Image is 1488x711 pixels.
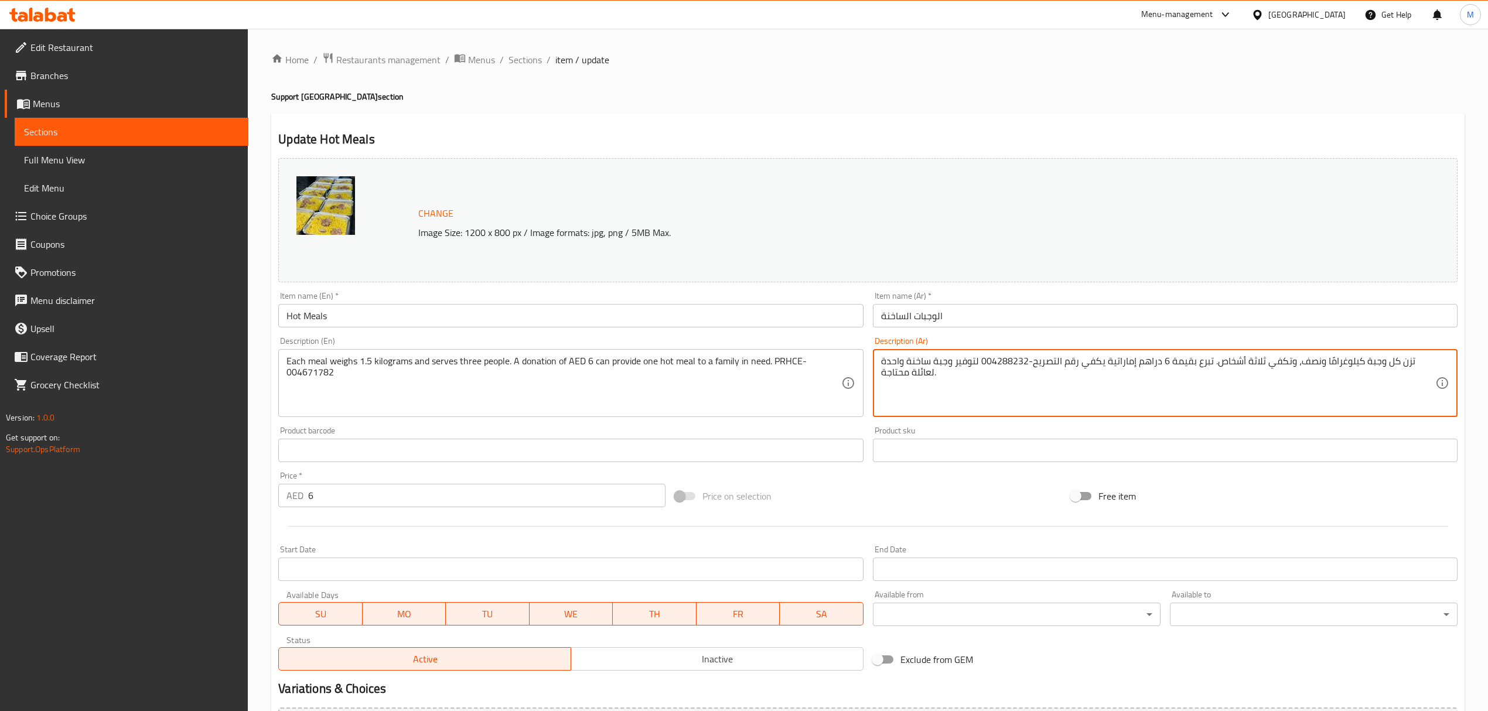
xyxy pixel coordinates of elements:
input: Please enter product barcode [278,439,863,462]
a: Upsell [5,315,248,343]
a: Menu disclaimer [5,286,248,315]
a: Full Menu View [15,146,248,174]
input: Enter name Ar [873,304,1458,327]
button: SA [780,602,864,625]
span: Change [418,205,453,222]
button: Change [414,201,458,225]
span: M [1467,8,1474,21]
span: Price on selection [702,489,772,503]
input: Please enter product sku [873,439,1458,462]
span: Get support on: [6,430,60,445]
p: Image Size: 1200 x 800 px / Image formats: jpg, png / 5MB Max. [414,225,1271,240]
span: item / update [555,53,609,67]
span: SA [784,606,859,623]
span: Free item [1098,489,1136,503]
a: Promotions [5,258,248,286]
a: Choice Groups [5,202,248,230]
span: Full Menu View [24,153,239,167]
span: Choice Groups [30,209,239,223]
textarea: تزن كل وجبة كيلوغرامًا ونصف، وتكفي ثلاثة أشخاص. تبرع بقيمة 6 دراهم إماراتية يكفي رقم التصريح-0042... [881,355,1435,411]
a: Sections [15,118,248,146]
button: Active [278,647,571,671]
button: TU [446,602,530,625]
span: Sections [24,125,239,139]
h2: Variations & Choices [278,680,1458,698]
a: Menus [5,90,248,118]
a: Restaurants management [322,52,441,67]
a: Home [271,53,309,67]
button: FR [697,602,780,625]
span: Promotions [30,265,239,279]
a: Edit Menu [15,174,248,202]
a: Coverage Report [5,343,248,371]
span: MO [367,606,442,623]
span: Menu disclaimer [30,293,239,307]
span: SU [284,606,357,623]
h2: Update Hot Meals [278,131,1458,148]
span: Restaurants management [336,53,441,67]
h4: Support [GEOGRAPHIC_DATA] section [271,91,1465,102]
span: Exclude from GEM [900,652,973,666]
li: / [445,53,449,67]
span: Coverage Report [30,350,239,364]
li: / [547,53,551,67]
a: Coupons [5,230,248,258]
div: Menu-management [1141,8,1213,22]
span: Inactive [576,651,859,668]
span: Branches [30,69,239,83]
span: Edit Menu [24,181,239,195]
div: ​ [1170,603,1458,626]
a: Sections [508,53,542,67]
a: Branches [5,61,248,90]
span: Active [284,651,566,668]
div: [GEOGRAPHIC_DATA] [1268,8,1346,21]
button: MO [363,602,446,625]
span: Menus [33,97,239,111]
nav: breadcrumb [271,52,1465,67]
span: Edit Restaurant [30,40,239,54]
p: AED [286,488,303,503]
textarea: Each meal weighs 1.5 kilograms and serves three people. A donation of AED 6 can provide one hot m... [286,355,841,411]
img: Hot_Meals638479134147217497.jpg [296,176,355,235]
span: Version: [6,410,35,425]
input: Enter name En [278,304,863,327]
span: Upsell [30,322,239,336]
span: Menus [468,53,495,67]
span: FR [701,606,776,623]
span: Coupons [30,237,239,251]
a: Support.OpsPlatform [6,442,80,457]
button: SU [278,602,362,625]
a: Grocery Checklist [5,371,248,399]
a: Menus [454,52,495,67]
button: Inactive [571,647,864,671]
button: WE [530,602,613,625]
span: Grocery Checklist [30,378,239,392]
button: TH [613,602,697,625]
span: 1.0.0 [36,410,54,425]
span: TU [451,606,525,623]
li: / [500,53,504,67]
a: Edit Restaurant [5,33,248,61]
div: ​ [873,603,1161,626]
span: TH [617,606,692,623]
span: WE [534,606,609,623]
input: Please enter price [308,484,665,507]
li: / [313,53,318,67]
